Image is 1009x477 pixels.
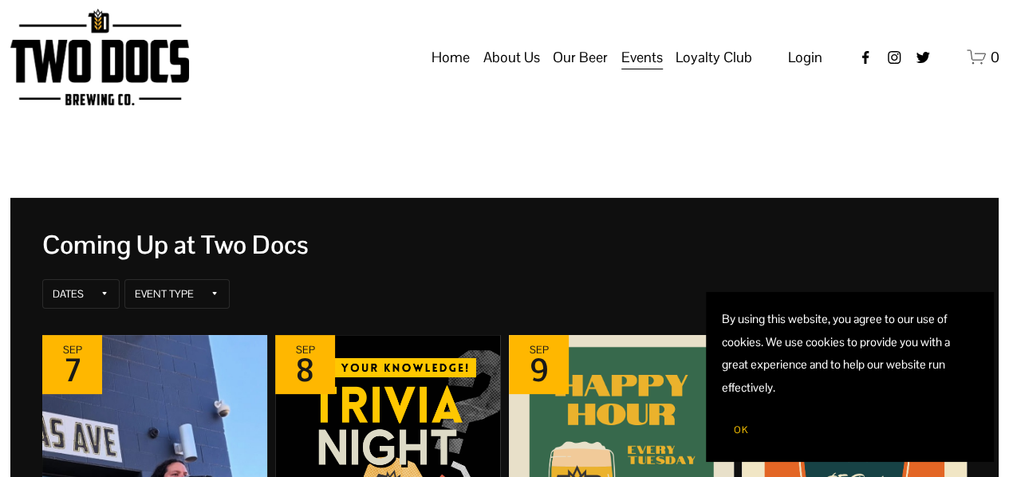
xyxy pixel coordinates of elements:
[787,48,822,66] span: Login
[10,9,189,105] img: Two Docs Brewing Co.
[275,335,335,394] div: Event date: September 08
[135,288,194,301] div: Event Type
[967,47,999,67] a: 0 items in cart
[857,49,873,65] a: Facebook
[553,42,608,73] a: folder dropdown
[676,44,752,71] span: Loyalty Club
[291,345,319,356] div: Sep
[706,292,993,461] section: Cookie banner
[53,288,84,301] div: Dates
[525,356,553,384] div: 9
[676,42,752,73] a: folder dropdown
[553,44,608,71] span: Our Beer
[915,49,931,65] a: twitter-unauth
[886,49,902,65] a: instagram-unauth
[58,345,86,356] div: Sep
[525,345,553,356] div: Sep
[787,44,822,71] a: Login
[990,48,999,66] span: 0
[621,44,663,71] span: Events
[722,308,977,399] p: By using this website, you agree to our use of cookies. We use cookies to provide you with a grea...
[483,44,540,71] span: About Us
[734,424,748,436] span: OK
[58,356,86,384] div: 7
[42,335,102,394] div: Event date: September 07
[483,42,540,73] a: folder dropdown
[42,230,968,260] div: Coming Up at Two Docs
[432,42,470,73] a: Home
[291,356,319,384] div: 8
[722,415,760,445] button: OK
[509,335,569,394] div: Event date: September 09
[621,42,663,73] a: folder dropdown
